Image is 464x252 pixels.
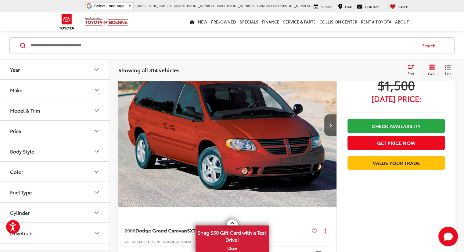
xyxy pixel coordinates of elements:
div: Fuel Type [93,189,100,196]
a: My Saved Vehicles [388,3,410,9]
span: Contact [365,5,379,9]
a: Rent a Toyota [359,12,393,31]
div: Make [10,87,22,93]
span: ▼ [128,4,132,8]
img: Toyota [55,12,78,32]
img: 2006 Dodge Grand Caravan SXT [118,43,337,207]
div: 2006 Dodge Grand Caravan SXT 0 [118,43,337,207]
button: Body StyleBody Style [0,142,110,161]
span: Sales [135,3,143,8]
span: $1,500 [347,77,445,92]
span: Grid [428,71,436,76]
span: Showing all 314 vehicles [118,66,179,74]
div: Year [93,66,100,73]
a: Contact [355,3,381,9]
span: VIN: [124,239,131,244]
a: Service [312,3,335,9]
a: Pre-Owned [209,12,238,31]
div: Year [10,67,20,73]
div: Price [93,127,100,135]
span: Sort [408,71,414,76]
div: Make [93,86,100,94]
div: Body Style [10,149,34,154]
button: Search [416,38,444,53]
button: Actions [320,225,330,236]
span: [PHONE_NUMBER] [282,3,310,8]
div: Cylinder [10,210,30,216]
div: Price [10,128,21,134]
button: List View [440,64,455,76]
svg: Start Chat [438,227,458,246]
div: Drivetrain [93,229,100,237]
span: Dodge Grand Caravan [135,227,187,234]
a: Specials [238,12,260,31]
a: New [196,12,209,31]
a: Collision Center [318,12,359,31]
span: Saved [398,5,408,9]
button: YearYear [0,60,110,80]
div: Body Style [93,148,100,155]
button: MakeMake [0,80,110,100]
span: [PHONE_NUMBER] [144,3,172,8]
a: Service & Parts: Opens in a new tab [281,12,318,31]
span: List [445,71,451,76]
button: ColorColor [0,162,110,182]
button: Get Price Now [347,136,445,149]
div: Fuel Type [10,189,32,195]
span: 2006 [124,227,135,234]
button: PricePrice [0,121,110,141]
div: Drivetrain [10,230,33,236]
button: Model & TrimModel & Trim [0,101,110,121]
a: Home [188,12,196,31]
span: Collision Center [257,3,281,8]
button: Select sort value [405,64,421,76]
a: Map [336,3,353,9]
div: Model & Trim [10,108,40,113]
button: Next image [324,114,336,136]
span: dropdown dots [324,228,326,233]
div: Model & Trim [93,107,100,114]
span: Parts [217,3,225,8]
a: Select Language​ [94,4,132,8]
button: Toggle Chat Window [438,227,458,246]
span: Service [174,3,185,8]
span: [DATE] Price: [347,95,445,102]
div: Color [93,168,100,175]
button: Grid View [421,64,440,76]
a: Value Your Trade [347,156,445,170]
span: SXT [187,227,196,234]
a: Check Availability [347,119,445,133]
span: Snag $50 Gift Card with a Test Drive! [196,226,268,245]
button: CylinderCylinder [0,203,110,223]
div: Color [10,169,23,175]
a: 2006Dodge Grand CaravanSXT [124,227,309,234]
div: Cylinder [93,209,100,216]
span: [PHONE_NUMBER] [186,3,214,8]
span: Service [321,5,333,9]
img: Vic Vaughan Toyota of Boerne [85,16,128,27]
a: About [393,12,411,31]
a: Finance [260,12,281,31]
input: Search by Make, Model, or Keyword [30,38,416,53]
span: [PHONE_NUMBER] [226,3,254,8]
button: Fuel TypeFuel Type [0,182,110,202]
a: 2006 Dodge Grand Caravan SXT2006 Dodge Grand Caravan SXT2006 Dodge Grand Caravan SXT2006 Dodge Gr... [118,43,337,207]
span: Select Language [94,4,124,8]
span: [US_VEHICLE_IDENTIFICATION_NUMBER] [131,239,191,244]
span: Map [345,5,352,9]
button: DrivetrainDrivetrain [0,223,110,243]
